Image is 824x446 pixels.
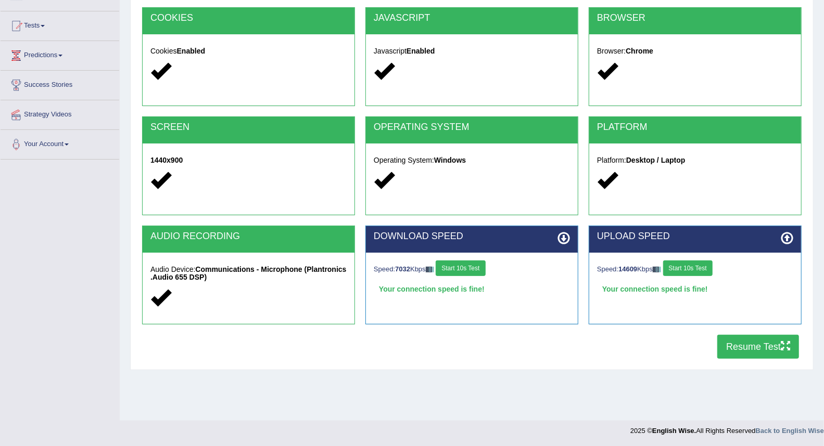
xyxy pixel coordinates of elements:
strong: English Wise. [652,427,696,435]
strong: Communications - Microphone (Plantronics .Audio 655 DSP) [150,265,347,281]
a: Strategy Videos [1,100,119,126]
a: Your Account [1,130,119,156]
h5: Javascript [374,47,570,55]
h2: PLATFORM [597,122,793,133]
h2: DOWNLOAD SPEED [374,231,570,242]
h5: Cookies [150,47,347,55]
button: Start 10s Test [436,260,485,276]
img: ajax-loader-fb-connection.gif [653,267,661,272]
h5: Browser: [597,47,793,55]
h2: COOKIES [150,13,347,23]
h5: Audio Device: [150,266,347,282]
strong: 14609 [618,265,637,273]
div: Your connection speed is fine! [597,281,793,297]
a: Back to English Wise [756,427,824,435]
strong: 7032 [395,265,410,273]
div: Speed: Kbps [374,260,570,279]
h2: JAVASCRIPT [374,13,570,23]
h2: AUDIO RECORDING [150,231,347,242]
a: Predictions [1,41,119,67]
h2: UPLOAD SPEED [597,231,793,242]
a: Success Stories [1,71,119,97]
strong: Chrome [626,47,653,55]
h5: Operating System: [374,156,570,164]
h5: Platform: [597,156,793,164]
strong: Enabled [407,47,435,55]
h2: SCREEN [150,122,347,133]
div: 2025 © All Rights Reserved [630,421,824,436]
button: Resume Test [717,335,799,359]
strong: Desktop / Laptop [626,156,686,164]
strong: Enabled [177,47,205,55]
button: Start 10s Test [663,260,713,276]
img: ajax-loader-fb-connection.gif [426,267,434,272]
a: Tests [1,11,119,37]
strong: Windows [434,156,466,164]
h2: OPERATING SYSTEM [374,122,570,133]
strong: 1440x900 [150,156,183,164]
div: Your connection speed is fine! [374,281,570,297]
h2: BROWSER [597,13,793,23]
div: Speed: Kbps [597,260,793,279]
